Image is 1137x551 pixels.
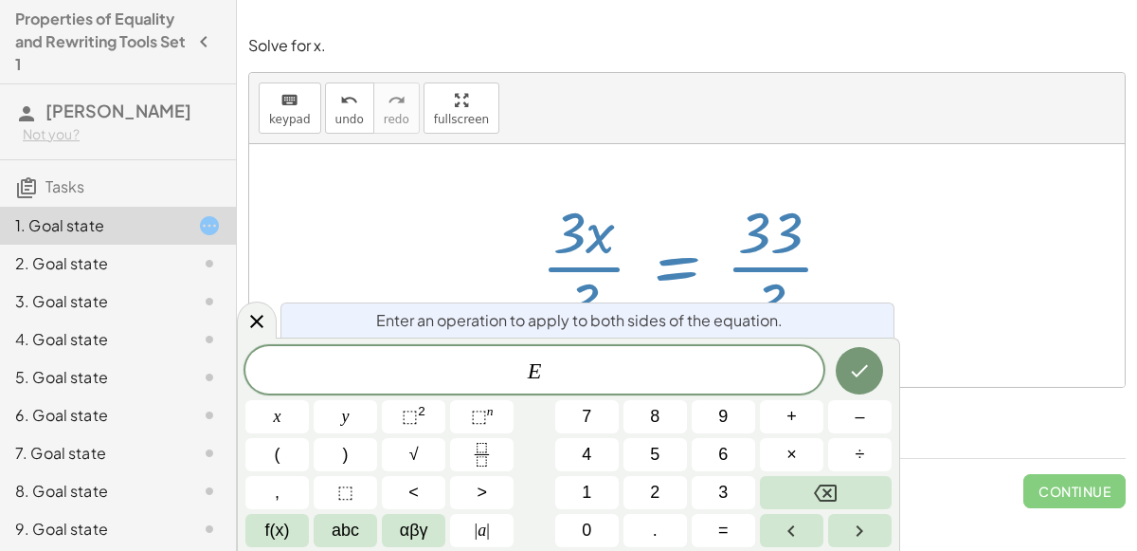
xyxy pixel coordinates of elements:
button: Squared [382,400,445,433]
div: 1. Goal state [15,214,168,237]
span: x [274,404,281,430]
span: redo [384,113,409,126]
sup: 2 [418,404,425,418]
span: αβγ [400,518,428,543]
i: Task not started. [198,366,221,389]
button: 7 [555,400,619,433]
i: Task started. [198,214,221,237]
button: undoundo [325,83,374,134]
button: fullscreen [424,83,499,134]
div: 8. Goal state [15,480,168,503]
span: ⬚ [337,480,353,505]
i: undo [340,89,358,112]
i: redo [388,89,406,112]
div: 6. Goal state [15,404,168,427]
button: 0 [555,514,619,547]
button: redoredo [373,83,420,134]
span: | [486,521,490,540]
div: 2. Goal state [15,252,168,275]
span: abc [332,518,359,543]
button: Greek alphabet [382,514,445,547]
button: Equals [692,514,755,547]
button: 2 [623,476,687,509]
span: Tasks [45,176,84,196]
button: Left arrow [760,514,823,547]
button: ) [314,438,377,471]
sup: n [487,404,494,418]
div: 4. Goal state [15,328,168,351]
button: Alphabet [314,514,377,547]
div: 3. Goal state [15,290,168,313]
span: + [786,404,797,430]
span: = [718,518,729,543]
span: > [477,480,487,505]
i: Task not started. [198,328,221,351]
button: Greater than [450,476,514,509]
span: 2 [650,480,659,505]
span: ( [275,442,280,468]
button: Less than [382,476,445,509]
span: 0 [582,518,591,543]
div: 5. Goal state [15,366,168,389]
span: fullscreen [434,113,489,126]
var: E [528,358,542,383]
span: y [342,404,350,430]
span: 1 [582,480,591,505]
button: 4 [555,438,619,471]
button: Plus [760,400,823,433]
button: 1 [555,476,619,509]
span: ⬚ [402,407,418,426]
button: Times [760,438,823,471]
span: 5 [650,442,659,468]
i: Task not started. [198,290,221,313]
button: Absolute value [450,514,514,547]
span: 8 [650,404,659,430]
button: Placeholder [314,476,377,509]
span: < [408,480,419,505]
span: | [475,521,478,540]
button: Square root [382,438,445,471]
i: Task not started. [198,480,221,503]
p: Solve for x. [248,35,1126,57]
span: 3 [718,480,728,505]
span: . [653,518,658,543]
i: keyboard [280,89,298,112]
span: √ [409,442,419,468]
button: ( [245,438,309,471]
button: Fraction [450,438,514,471]
span: – [855,404,864,430]
button: Done [836,347,883,395]
span: ÷ [856,442,865,468]
button: Divide [828,438,892,471]
button: Right arrow [828,514,892,547]
span: [PERSON_NAME] [45,100,191,121]
button: 6 [692,438,755,471]
button: 9 [692,400,755,433]
div: 7. Goal state [15,442,168,465]
span: 4 [582,442,591,468]
span: keypad [269,113,311,126]
span: 9 [718,404,728,430]
span: ) [343,442,349,468]
span: 6 [718,442,728,468]
button: Minus [828,400,892,433]
button: x [245,400,309,433]
button: keyboardkeypad [259,83,321,134]
button: Superscript [450,400,514,433]
span: f(x) [265,518,290,543]
button: Backspace [760,476,892,509]
i: Task not started. [198,404,221,427]
div: 9. Goal state [15,518,168,541]
span: ⬚ [471,407,487,426]
button: 5 [623,438,687,471]
button: Functions [245,514,309,547]
button: , [245,476,309,509]
span: × [786,442,797,468]
i: Task not started. [198,518,221,541]
div: Not you? [23,125,221,144]
i: Task not started. [198,442,221,465]
i: Task not started. [198,252,221,275]
span: Enter an operation to apply to both sides of the equation. [376,309,783,332]
span: , [275,480,280,505]
button: 8 [623,400,687,433]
